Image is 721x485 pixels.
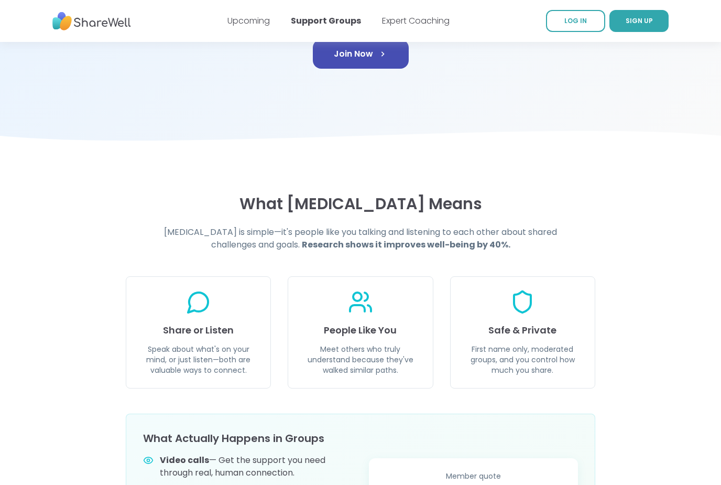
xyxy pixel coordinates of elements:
h3: People Like You [301,323,420,338]
a: Support Groups [291,15,361,27]
p: Speak about what's on your mind, or just listen—both are valuable ways to connect. [139,344,258,375]
span: LOG IN [564,16,587,25]
p: Meet others who truly understand because they've walked similar paths. [301,344,420,375]
img: ShareWell Nav Logo [52,7,131,36]
h4: [MEDICAL_DATA] is simple—it's people like you talking and listening to each other about shared ch... [159,226,562,251]
a: Expert Coaching [382,15,450,27]
h3: What Actually Happens in Groups [143,431,352,446]
div: — Get the support you need through real, human connection. [160,454,352,479]
span: SIGN UP [626,16,653,25]
h3: Share or Listen [139,323,258,338]
a: SIGN UP [609,10,669,32]
h3: What [MEDICAL_DATA] Means [126,195,595,213]
p: First name only, moderated groups, and you control how much you share. [463,344,582,375]
a: Upcoming [227,15,270,27]
a: LOG IN [546,10,605,32]
strong: Research shows it improves well-being by 40%. [302,239,510,251]
a: Join Now [313,39,409,69]
span: Join Now [334,48,388,60]
div: Member quote [381,471,565,481]
strong: Video calls [160,454,209,466]
h3: Safe & Private [463,323,582,338]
